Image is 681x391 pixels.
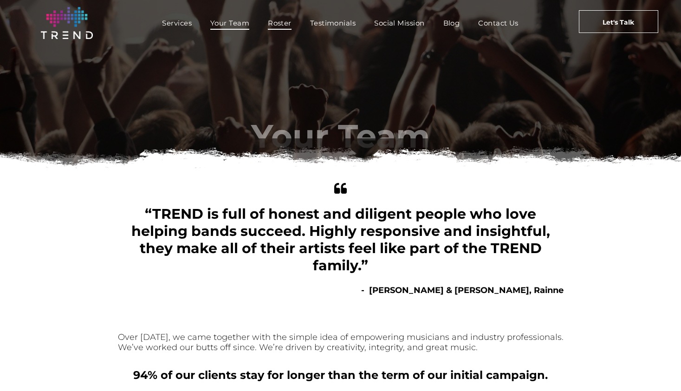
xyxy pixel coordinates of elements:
[301,16,365,30] a: Testimonials
[259,16,301,30] a: Roster
[268,16,292,30] span: Roster
[131,205,550,274] span: “TREND is full of honest and diligent people who love helping bands succeed. Highly responsive an...
[133,368,548,382] b: 94% of our clients stay for longer than the term of our initial campaign.
[469,16,528,30] a: Contact Us
[603,11,634,34] span: Let's Talk
[201,16,259,30] a: Your Team
[41,7,93,39] img: logo
[365,16,434,30] a: Social Mission
[361,285,564,295] b: - [PERSON_NAME] & [PERSON_NAME], Rainne
[579,10,658,33] a: Let's Talk
[251,117,430,156] font: Your Team
[153,16,201,30] a: Services
[434,16,469,30] a: Blog
[118,332,564,352] font: Over [DATE], we came together with the simple idea of empowering musicians and industry professio...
